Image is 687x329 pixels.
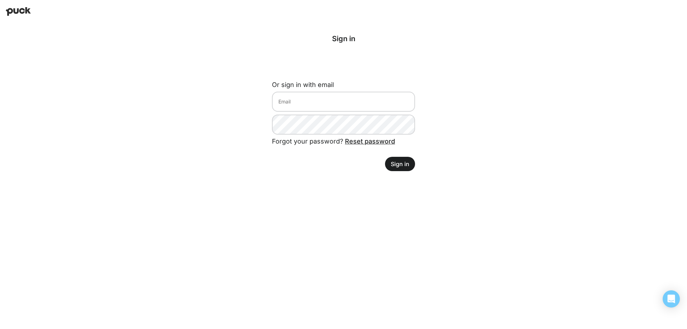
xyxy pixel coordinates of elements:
[268,55,419,71] iframe: Sign in with Google Button
[345,137,395,145] a: Reset password
[6,7,31,16] img: Puck home
[272,137,395,145] span: Forgot your password?
[272,92,415,112] input: Email
[272,81,334,88] label: Or sign in with email
[385,157,415,171] button: Sign in
[663,290,680,308] div: Open Intercom Messenger
[272,34,415,43] div: Sign in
